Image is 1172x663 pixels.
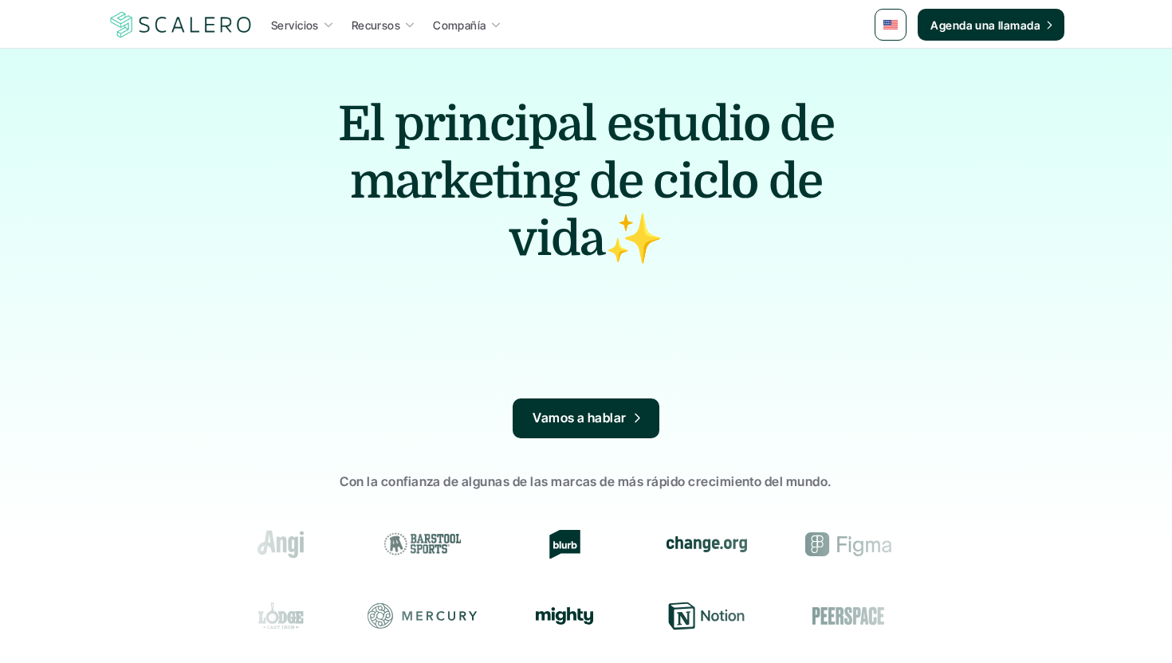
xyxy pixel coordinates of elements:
[930,17,1040,33] p: Agenda una llamada
[352,17,400,33] p: Recursos
[271,17,319,33] p: Servicios
[433,17,486,33] p: Compañía
[108,10,254,40] img: Scalero company logotype
[533,408,627,429] p: Vamos a hablar
[513,398,659,438] a: Vamos a hablar
[108,10,254,39] a: Scalero company logotype
[327,276,845,390] p: Desde la estrategia hasta la ejecución, aportamos una amplia experiencia en las principales plata...
[307,96,865,268] h1: El principal estudio de marketing de ciclo de vida✨
[918,9,1064,41] a: Agenda una llamada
